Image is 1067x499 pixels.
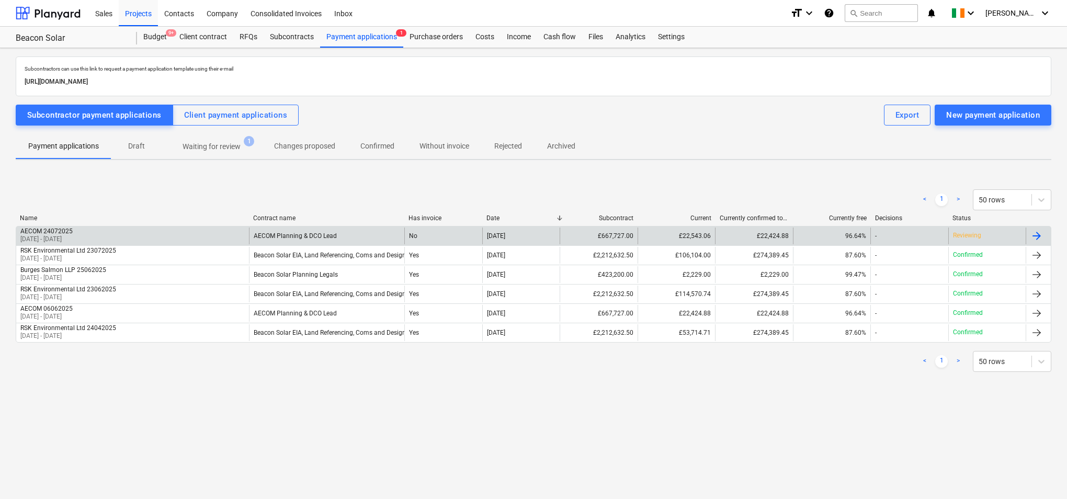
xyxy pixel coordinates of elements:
[638,305,715,322] div: £22,424.88
[254,329,406,336] div: Beacon Solar EIA, Land Referencing, Coms and Design
[254,271,338,278] div: Beacon Solar Planning Legals
[487,271,505,278] div: [DATE]
[20,235,73,244] p: [DATE] - [DATE]
[875,310,877,317] div: -
[16,105,173,126] button: Subcontractor payment applications
[469,27,501,48] a: Costs
[233,27,264,48] a: RFQs
[638,266,715,283] div: £2,229.00
[824,7,834,19] i: Knowledge base
[25,65,1042,72] p: Subcontractors can use this link to request a payment application template using their e-mail
[875,214,945,222] div: Decisions
[20,312,73,321] p: [DATE] - [DATE]
[935,355,948,368] a: Page 1 is your current page
[20,247,116,254] div: RSK Environmental Ltd 23072025
[28,141,99,152] p: Payment applications
[487,310,505,317] div: [DATE]
[875,232,877,240] div: -
[638,324,715,341] div: £53,714.71
[845,329,866,336] span: 87.60%
[254,252,406,259] div: Beacon Solar EIA, Land Referencing, Coms and Design
[253,214,400,222] div: Contract name
[642,214,711,222] div: Current
[609,27,652,48] a: Analytics
[396,29,406,37] span: 1
[254,290,406,298] div: Beacon Solar EIA, Land Referencing, Coms and Design
[875,290,877,298] div: -
[638,228,715,244] div: £22,543.06
[849,9,858,17] span: search
[16,33,124,44] div: Beacon Solar
[20,286,116,293] div: RSK Environmental Ltd 23062025
[803,7,815,19] i: keyboard_arrow_down
[20,274,106,282] p: [DATE] - [DATE]
[487,232,505,240] div: [DATE]
[845,252,866,259] span: 87.60%
[1039,7,1051,19] i: keyboard_arrow_down
[953,251,983,259] p: Confirmed
[137,27,173,48] a: Budget9+
[560,324,637,341] div: £2,212,632.50
[715,286,792,302] div: £274,389.45
[964,7,977,19] i: keyboard_arrow_down
[715,247,792,264] div: £274,389.45
[884,105,931,126] button: Export
[952,214,1022,222] div: Status
[953,289,983,298] p: Confirmed
[404,228,482,244] div: No
[953,270,983,279] p: Confirmed
[404,324,482,341] div: Yes
[244,136,254,146] span: 1
[486,214,556,222] div: Date
[790,7,803,19] i: format_size
[254,232,337,240] div: AECOM Planning & DCO Lead
[845,232,866,240] span: 96.64%
[560,286,637,302] div: £2,212,632.50
[501,27,537,48] a: Income
[20,228,73,235] div: AECOM 24072025
[487,290,505,298] div: [DATE]
[564,214,633,222] div: Subcontract
[652,27,691,48] a: Settings
[638,286,715,302] div: £114,570.74
[404,286,482,302] div: Yes
[715,324,792,341] div: £274,389.45
[403,27,469,48] a: Purchase orders
[953,328,983,337] p: Confirmed
[360,141,394,152] p: Confirmed
[715,305,792,322] div: £22,424.88
[274,141,335,152] p: Changes proposed
[494,141,522,152] p: Rejected
[173,27,233,48] div: Client contract
[560,305,637,322] div: £667,727.00
[1015,449,1067,499] iframe: Chat Widget
[419,141,469,152] p: Without invoice
[935,105,1051,126] button: New payment application
[184,108,288,122] div: Client payment applications
[845,310,866,317] span: 96.64%
[845,271,866,278] span: 99.47%
[638,247,715,264] div: £106,104.00
[797,214,867,222] div: Currently free
[320,27,403,48] div: Payment applications
[166,29,176,37] span: 9+
[124,141,149,152] p: Draft
[582,27,609,48] a: Files
[20,266,106,274] div: Burges Salmon LLP 25062025
[720,214,789,222] div: Currently confirmed total
[183,141,241,152] p: Waiting for review
[20,324,116,332] div: RSK Environmental Ltd 24042025
[173,105,299,126] button: Client payment applications
[137,27,173,48] div: Budget
[935,194,948,206] a: Page 1 is your current page
[264,27,320,48] a: Subcontracts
